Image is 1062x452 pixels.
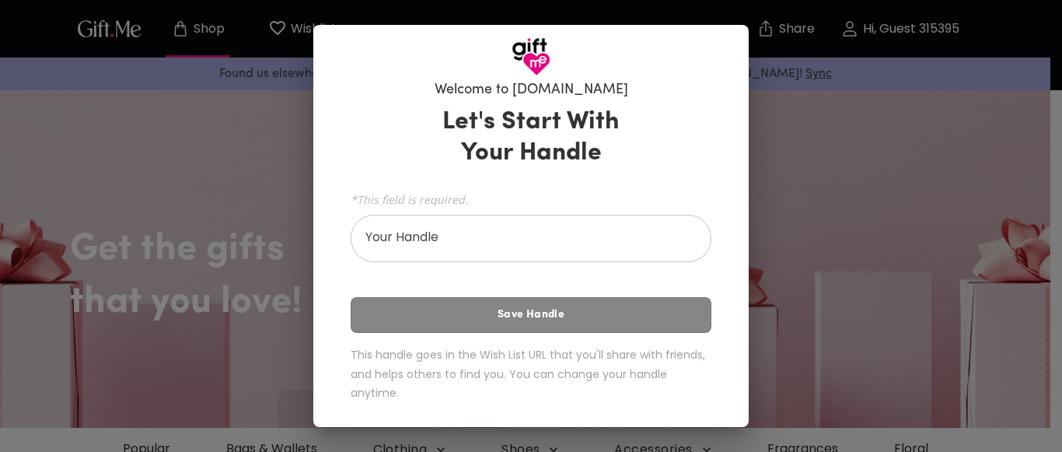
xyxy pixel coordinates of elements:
[351,345,711,403] h6: This handle goes in the Wish List URL that you'll share with friends, and helps others to find yo...
[351,219,694,262] input: Your Handle
[435,81,628,100] h6: Welcome to [DOMAIN_NAME]
[423,107,639,169] h3: Let's Start With Your Handle
[351,192,711,207] span: *This field is required.
[512,37,550,76] img: GiftMe Logo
